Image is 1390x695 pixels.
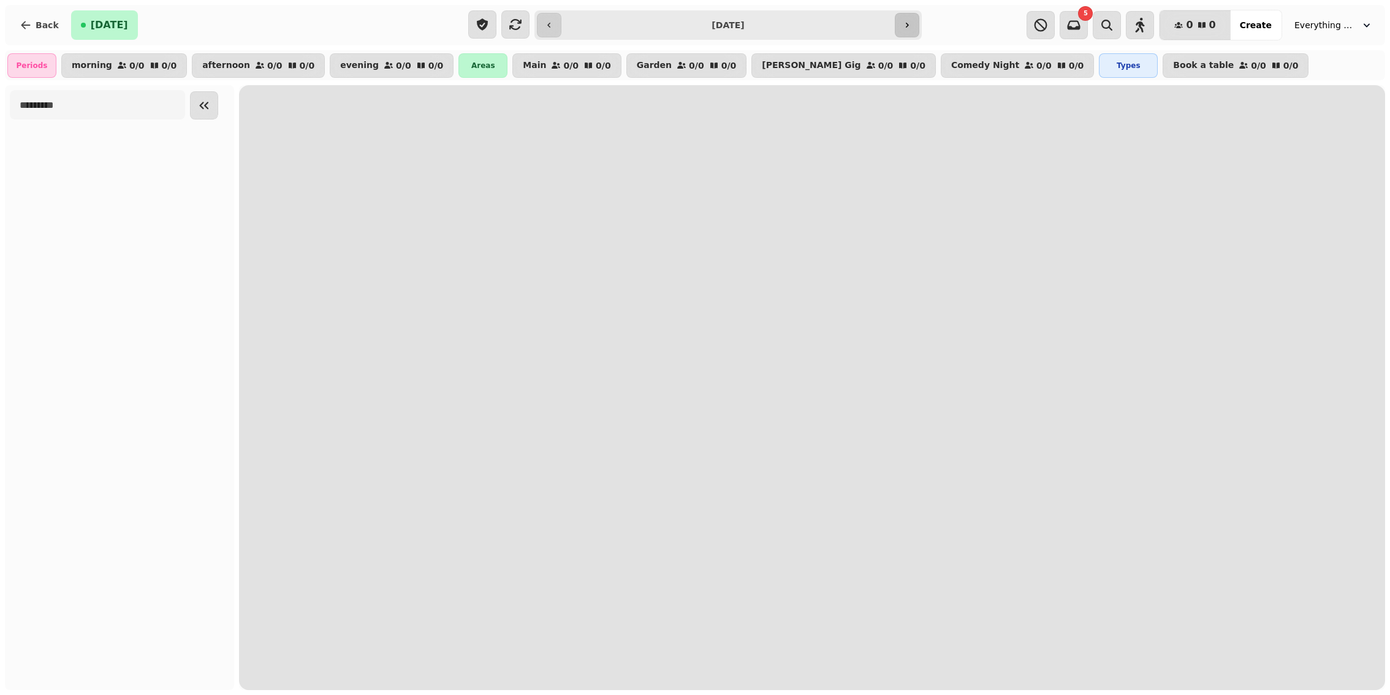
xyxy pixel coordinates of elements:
p: 0 / 0 [267,61,283,70]
p: evening [340,61,379,70]
p: Comedy Night [951,61,1019,70]
p: morning [72,61,112,70]
button: Main0/00/0 [512,53,621,78]
span: 5 [1084,10,1088,17]
p: 0 / 0 [428,61,444,70]
p: 0 / 0 [129,61,145,70]
button: Back [10,10,69,40]
button: Collapse sidebar [190,91,218,120]
span: 0 [1186,20,1193,30]
button: [PERSON_NAME] Gig0/00/0 [751,53,936,78]
p: 0 / 0 [1283,61,1299,70]
p: 0 / 0 [300,61,315,70]
span: 0 [1209,20,1216,30]
button: afternoon0/00/0 [192,53,325,78]
span: Back [36,21,59,29]
p: 0 / 0 [596,61,611,70]
p: 0 / 0 [1036,61,1052,70]
button: [DATE] [71,10,138,40]
p: Garden [637,61,672,70]
div: Types [1099,53,1158,78]
button: Comedy Night0/00/0 [941,53,1094,78]
button: morning0/00/0 [61,53,187,78]
p: Book a table [1173,61,1234,70]
p: 0 / 0 [1251,61,1266,70]
p: [PERSON_NAME] Gig [762,61,860,70]
p: afternoon [202,61,250,70]
div: Periods [7,53,56,78]
p: 0 / 0 [721,61,737,70]
button: 00 [1160,10,1230,40]
p: 0 / 0 [1069,61,1084,70]
p: 0 / 0 [563,61,579,70]
span: Create [1240,21,1272,29]
button: Create [1230,10,1282,40]
button: evening0/00/0 [330,53,454,78]
p: 0 / 0 [162,61,177,70]
button: Everything Good Goes [1287,14,1380,36]
p: 0 / 0 [878,61,894,70]
p: Main [523,61,546,70]
div: Areas [458,53,507,78]
span: [DATE] [91,20,128,30]
button: Book a table0/00/0 [1163,53,1308,78]
p: 0 / 0 [689,61,704,70]
p: 0 / 0 [910,61,925,70]
p: 0 / 0 [396,61,411,70]
span: Everything Good Goes [1294,19,1356,31]
button: Garden0/00/0 [626,53,747,78]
